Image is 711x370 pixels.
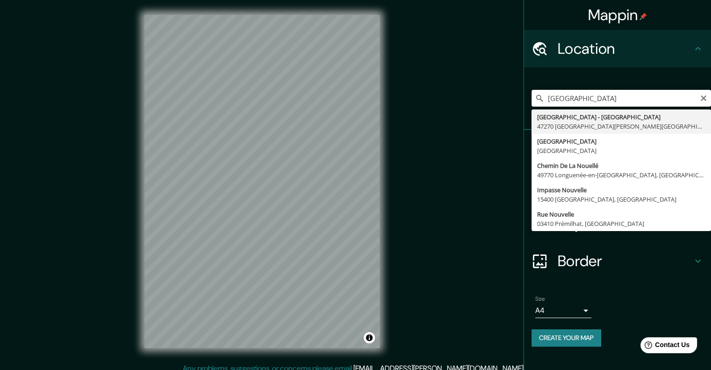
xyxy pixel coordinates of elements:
[524,242,711,280] div: Border
[558,39,692,58] h4: Location
[364,332,375,343] button: Toggle attribution
[639,13,647,20] img: pin-icon.png
[588,6,647,24] h4: Mappin
[537,170,705,180] div: 49770 Longuenée-en-[GEOGRAPHIC_DATA], [GEOGRAPHIC_DATA]
[537,219,705,228] div: 03410 Prémilhat, [GEOGRAPHIC_DATA]
[524,205,711,242] div: Layout
[524,30,711,67] div: Location
[535,303,591,318] div: A4
[537,161,705,170] div: Chemin De La Nouellé
[524,167,711,205] div: Style
[537,146,705,155] div: [GEOGRAPHIC_DATA]
[144,15,380,348] canvas: Map
[524,130,711,167] div: Pins
[537,112,705,122] div: [GEOGRAPHIC_DATA] - [GEOGRAPHIC_DATA]
[558,252,692,270] h4: Border
[531,329,601,347] button: Create your map
[537,122,705,131] div: 47270 [GEOGRAPHIC_DATA][PERSON_NAME][GEOGRAPHIC_DATA]
[628,334,701,360] iframe: Help widget launcher
[537,185,705,195] div: Impasse Nouvelle
[537,195,705,204] div: 15400 [GEOGRAPHIC_DATA], [GEOGRAPHIC_DATA]
[537,210,705,219] div: Rue Nouvelle
[700,93,707,102] button: Clear
[535,295,545,303] label: Size
[531,90,711,107] input: Pick your city or area
[537,137,705,146] div: [GEOGRAPHIC_DATA]
[558,214,692,233] h4: Layout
